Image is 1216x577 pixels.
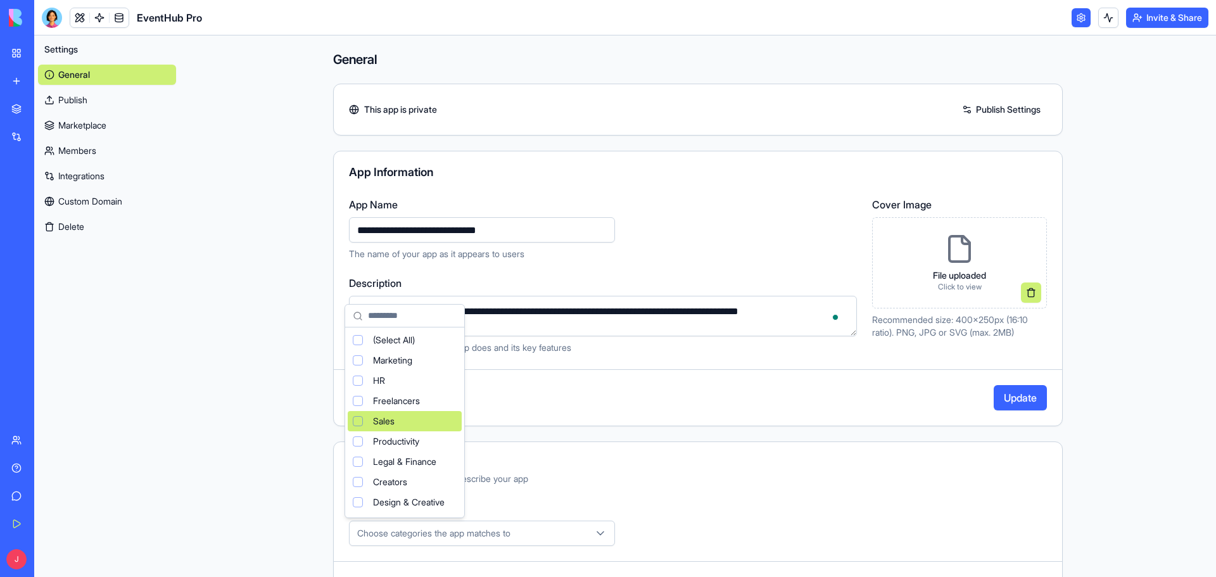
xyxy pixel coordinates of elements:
span: Productivity [373,435,419,448]
span: Freelancers [373,395,420,407]
span: HR [373,374,385,387]
span: Creators [373,476,407,488]
span: Sales [373,415,395,428]
span: (Select All) [373,334,415,346]
span: Design & Creative [373,496,445,509]
span: Marketing [373,354,412,367]
span: Legal & Finance [373,455,436,468]
span: Industry CRMs [373,516,431,529]
div: Suggestions [345,327,464,517]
